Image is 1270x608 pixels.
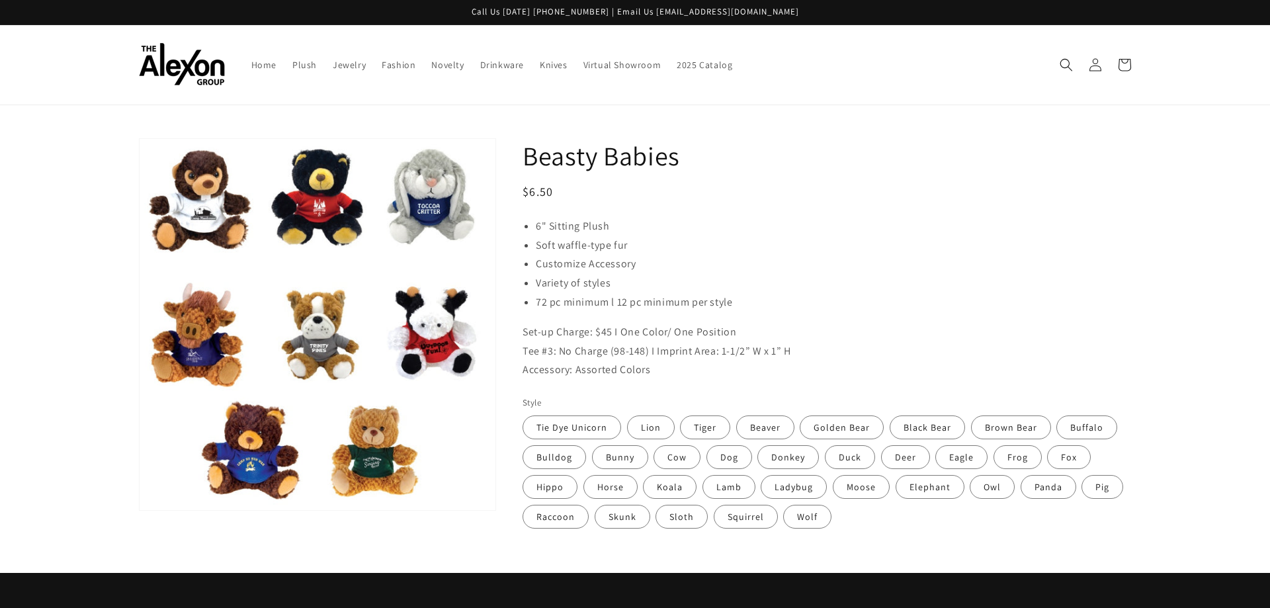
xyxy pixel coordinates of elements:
label: Dog [706,445,752,469]
label: Lamb [702,475,755,499]
a: Fashion [374,51,423,79]
label: Owl [970,475,1015,499]
p: Tee #3: No Charge (98-148) I Imprint Area: 1-1/2” W x 1” H [523,342,1131,361]
span: Virtual Showroom [583,59,661,71]
img: The Alexon Group [139,43,225,86]
label: Raccoon [523,505,589,529]
label: Fox [1047,445,1091,469]
span: 2025 Catalog [677,59,732,71]
label: Frog [994,445,1042,469]
label: Sloth [656,505,708,529]
label: Pig [1081,475,1123,499]
span: Jewelry [333,59,366,71]
label: Beaver [736,415,794,439]
li: Customize Accessory [536,255,1131,274]
span: Knives [540,59,568,71]
li: 6" Sitting Plush [536,217,1131,236]
label: Lion [627,415,675,439]
label: Golden Bear [800,415,884,439]
span: Novelty [431,59,464,71]
a: Jewelry [325,51,374,79]
label: Duck [825,445,875,469]
label: Eagle [935,445,988,469]
label: Wolf [783,505,831,529]
span: $6.50 [523,184,554,199]
li: 72 pc minimum l 12 pc minimum per style [536,293,1131,312]
a: Novelty [423,51,472,79]
label: Donkey [757,445,819,469]
label: Squirrel [714,505,778,529]
label: Bulldog [523,445,586,469]
li: Variety of styles [536,274,1131,293]
span: Accessory: Assorted Colors [523,363,651,376]
label: Hippo [523,475,577,499]
a: Virtual Showroom [575,51,669,79]
span: Plush [292,59,317,71]
label: Buffalo [1056,415,1117,439]
label: Panda [1021,475,1076,499]
label: Deer [881,445,930,469]
span: Fashion [382,59,415,71]
summary: Search [1052,50,1081,79]
label: Tiger [680,415,730,439]
h1: Beasty Babies [523,138,1131,173]
span: Home [251,59,276,71]
a: Drinkware [472,51,532,79]
label: Ladybug [761,475,827,499]
legend: Style [523,396,542,410]
li: Soft waffle-type fur [536,236,1131,255]
span: Drinkware [480,59,524,71]
label: Black Bear [890,415,965,439]
label: Moose [833,475,890,499]
p: Set-up Charge: $45 I One Color/ One Position [523,323,1131,342]
label: Bunny [592,445,648,469]
label: Koala [643,475,697,499]
label: Elephant [896,475,964,499]
label: Brown Bear [971,415,1051,439]
a: 2025 Catalog [669,51,740,79]
label: Skunk [595,505,650,529]
a: Knives [532,51,575,79]
a: Home [243,51,284,79]
a: Plush [284,51,325,79]
label: Cow [654,445,700,469]
label: Horse [583,475,638,499]
label: Tie Dye Unicorn [523,415,621,439]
